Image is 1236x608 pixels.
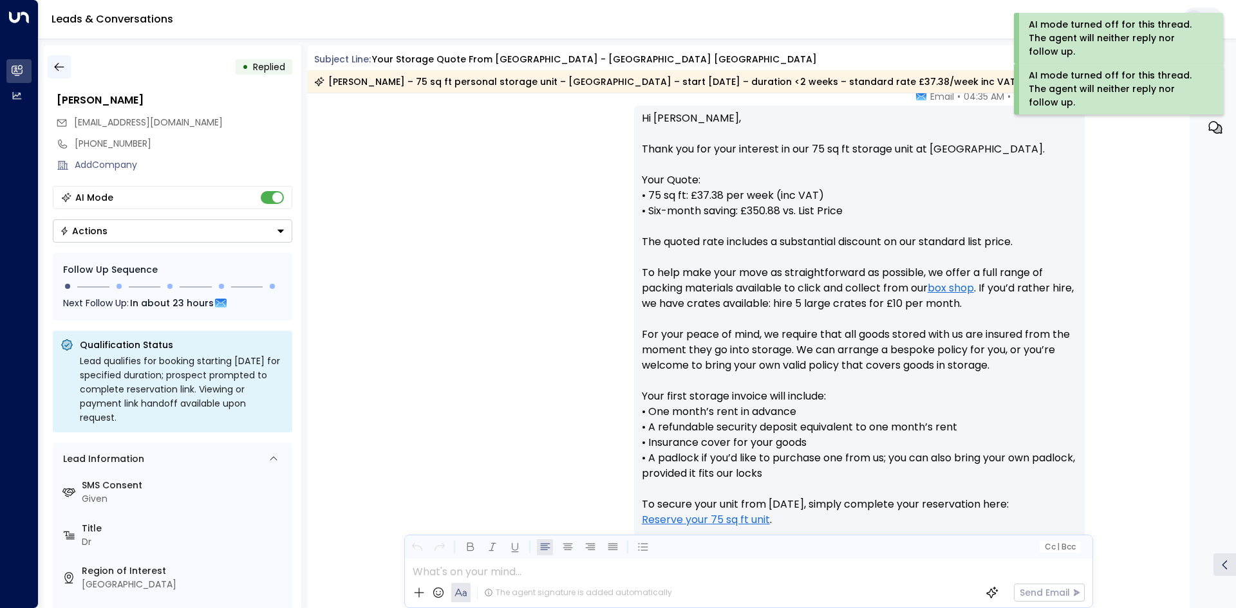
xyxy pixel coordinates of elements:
span: [EMAIL_ADDRESS][DOMAIN_NAME] [74,116,223,129]
div: [GEOGRAPHIC_DATA] [82,578,287,591]
div: AI mode turned off for this thread. The agent will neither reply nor follow up. [1029,69,1206,109]
div: Lead Information [59,452,144,466]
p: Qualification Status [80,338,285,351]
div: • [242,55,248,78]
span: Subject Line: [314,53,371,66]
div: Next Follow Up: [63,296,282,310]
a: Reserve your 75 sq ft unit [642,512,770,528]
div: Follow Up Sequence [63,263,282,277]
span: Replied [253,60,285,73]
div: Button group with a nested menu [53,219,292,243]
div: Given [82,492,287,506]
div: [PERSON_NAME] [57,93,292,108]
div: AI Mode [75,191,113,204]
span: • [1007,90,1011,103]
label: SMS Consent [82,479,287,492]
span: In about 23 hours [130,296,214,310]
a: box shop [928,281,974,296]
button: Cc|Bcc [1039,541,1080,553]
div: Lead qualifies for booking starting [DATE] for specified duration; prospect prompted to complete ... [80,354,285,425]
span: | [1057,542,1060,551]
span: Email [930,90,954,103]
label: Title [82,522,287,535]
span: • [957,90,960,103]
div: AI mode turned off for this thread. The agent will neither reply nor follow up. [1029,18,1206,59]
span: Cc Bcc [1044,542,1075,551]
button: Undo [409,539,425,555]
div: The agent signature is added automatically [484,587,672,598]
span: 04:35 AM [964,90,1004,103]
div: [PERSON_NAME] – 75 sq ft personal storage unit – [GEOGRAPHIC_DATA] – start [DATE] – duration <2 w... [314,75,1144,88]
label: Region of Interest [82,564,287,578]
div: Your storage quote from [GEOGRAPHIC_DATA] - [GEOGRAPHIC_DATA] [GEOGRAPHIC_DATA] [372,53,817,66]
button: Actions [53,219,292,243]
div: Actions [60,225,108,237]
p: Hi [PERSON_NAME], Thank you for your interest in our 75 sq ft storage unit at [GEOGRAPHIC_DATA]. ... [642,111,1077,605]
span: cokonu@gmail.com [74,116,223,129]
div: AddCompany [75,158,292,172]
div: Dr [82,535,287,549]
button: Redo [431,539,447,555]
a: Leads & Conversations [51,12,173,26]
div: [PHONE_NUMBER] [75,137,292,151]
